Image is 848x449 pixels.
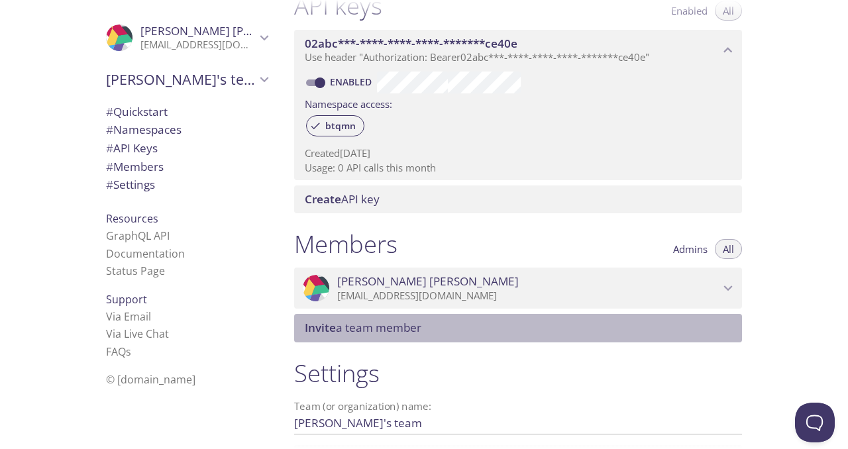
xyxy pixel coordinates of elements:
[294,314,742,342] div: Invite a team member
[106,372,195,387] span: © [DOMAIN_NAME]
[106,246,185,261] a: Documentation
[294,358,742,388] h1: Settings
[106,140,158,156] span: API Keys
[95,16,278,60] div: Himanshu Rajawat
[305,146,731,160] p: Created [DATE]
[106,122,113,137] span: #
[140,38,256,52] p: [EMAIL_ADDRESS][DOMAIN_NAME]
[106,326,169,341] a: Via Live Chat
[106,309,151,324] a: Via Email
[106,211,158,226] span: Resources
[294,268,742,309] div: Himanshu Rajawat
[95,103,278,121] div: Quickstart
[95,139,278,158] div: API Keys
[95,62,278,97] div: Himanshu's team
[715,239,742,259] button: All
[106,264,165,278] a: Status Page
[294,401,432,411] label: Team (or organization) name:
[106,104,113,119] span: #
[106,292,147,307] span: Support
[126,344,131,359] span: s
[328,75,377,88] a: Enabled
[106,104,168,119] span: Quickstart
[305,191,341,207] span: Create
[106,70,256,89] span: [PERSON_NAME]'s team
[106,177,113,192] span: #
[795,403,835,442] iframe: Help Scout Beacon - Open
[665,239,715,259] button: Admins
[305,93,392,113] label: Namespace access:
[305,161,731,175] p: Usage: 0 API calls this month
[337,289,719,303] p: [EMAIL_ADDRESS][DOMAIN_NAME]
[305,320,421,335] span: a team member
[140,23,322,38] span: [PERSON_NAME] [PERSON_NAME]
[106,140,113,156] span: #
[95,121,278,139] div: Namespaces
[106,344,131,359] a: FAQ
[317,120,364,132] span: btqmn
[305,320,336,335] span: Invite
[106,177,155,192] span: Settings
[106,122,182,137] span: Namespaces
[106,228,170,243] a: GraphQL API
[305,191,380,207] span: API key
[106,159,113,174] span: #
[306,115,364,136] div: btqmn
[294,185,742,213] div: Create API Key
[95,175,278,194] div: Team Settings
[337,274,519,289] span: [PERSON_NAME] [PERSON_NAME]
[294,229,397,259] h1: Members
[106,159,164,174] span: Members
[95,158,278,176] div: Members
